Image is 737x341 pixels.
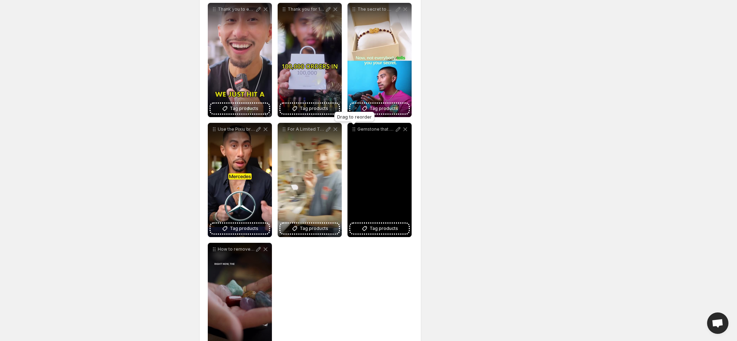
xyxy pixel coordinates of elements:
span: Tag products [370,225,398,232]
button: Tag products [211,224,269,234]
button: Tag products [280,104,339,114]
p: Thank you to everyone who purchased from Eat Read Love Here is our 100k order gift to you - 50 of... [218,6,255,12]
p: The secret to making millions - - - million share secret pixiu bracelets bracelet fortune [357,6,395,12]
span: Tag products [370,105,398,112]
p: Thank you for 100k orders As a thank you we would like to offer 50 OFF our REAL gold unlimited pr... [288,6,325,12]
div: Thank you to everyone who purchased from Eat Read Love Here is our 100k order gift to you - 50 of... [208,3,272,117]
p: Gemstone that delivers Success and attracts wealth Proudly handmade in LA manifestation crystals ... [357,126,395,132]
span: Tag products [300,105,328,112]
div: Thank you for 100k orders As a thank you we would like to offer 50 OFF our REAL gold unlimited pr... [278,3,342,117]
div: Gemstone that delivers Success and attracts wealth Proudly handmade in LA manifestation crystals ... [347,123,412,237]
div: Open chat [707,312,728,334]
button: Tag products [350,104,409,114]
span: Tag products [230,105,258,112]
div: The secret to making millions - - - million share secret pixiu bracelets bracelet fortuneTag prod... [347,3,412,117]
p: Use the Pixiu bracelet to manifest anything that you desire Shop only at wwweatreadlove [218,126,255,132]
div: Use the Pixiu bracelet to manifest anything that you desire Shop only at wwweatreadloveTag products [208,123,272,237]
button: Tag products [350,224,409,234]
button: Tag products [211,104,269,114]
div: For A Limited Time Only We Are Making Each Person A One Of One Uniquely Designed Bracelet Based O... [278,123,342,237]
p: How to remove negative energies at home with one ancient tool Get Yours [DATE] A Vastu Pyramid is... [218,246,255,252]
span: Tag products [300,225,328,232]
p: For A Limited Time Only We Are Making Each Person A One Of One Uniquely Designed Bracelet Based O... [288,126,325,132]
span: Tag products [230,225,258,232]
button: Tag products [280,224,339,234]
